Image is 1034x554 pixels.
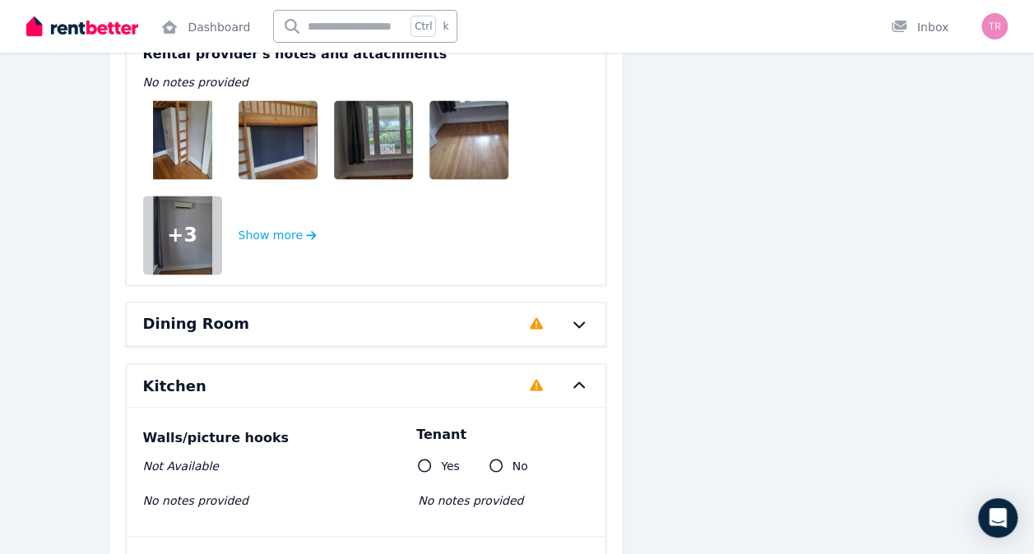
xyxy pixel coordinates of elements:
div: Inbox [891,19,948,35]
h6: Kitchen [143,374,206,397]
img: 1000014381.jpg [429,100,535,179]
img: 1000014379.jpg [153,100,212,179]
span: No [512,457,528,473]
span: + 3 [167,222,197,248]
img: 1000014376.jpg [239,100,344,179]
button: Show more [239,196,317,275]
p: Rental provider's notes and attachments [143,44,590,64]
span: No notes provided [143,493,248,506]
img: 1000014380.jpg [334,100,439,179]
h6: Dining Room [143,312,249,335]
span: Yes [441,457,460,473]
div: Open Intercom Messenger [978,498,1018,538]
span: No notes provided [143,74,590,90]
img: RentBetter [26,14,138,39]
span: Not Available [143,457,219,473]
span: No notes provided [418,493,523,506]
span: Ctrl [410,16,436,37]
p: Tenant [416,424,466,444]
span: k [443,20,448,33]
img: Troels Wittendorff Gram [981,13,1008,39]
div: Walls/picture hooks [143,427,590,447]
